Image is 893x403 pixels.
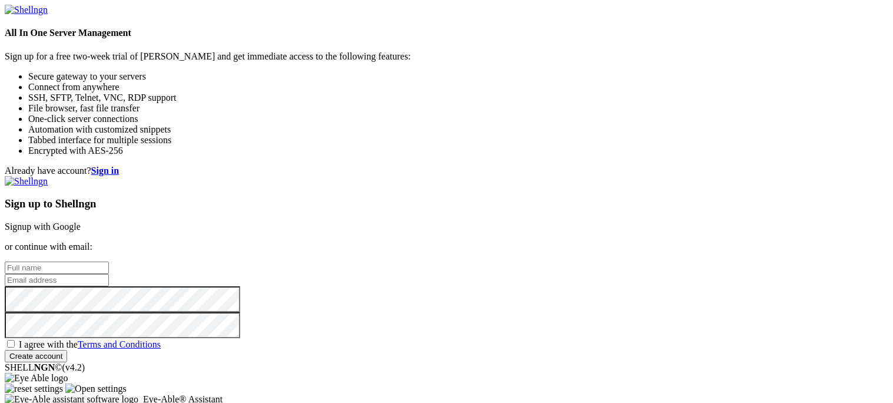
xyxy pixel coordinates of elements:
p: or continue with email: [5,242,888,252]
div: Already have account? [5,166,888,176]
input: Full name [5,262,109,274]
li: Tabbed interface for multiple sessions [28,135,888,146]
input: I agree with theTerms and Conditions [7,340,15,348]
span: I agree with the [19,339,161,349]
p: Sign up for a free two-week trial of [PERSON_NAME] and get immediate access to the following feat... [5,51,888,62]
input: Create account [5,350,67,362]
input: Email address [5,274,109,286]
li: Encrypted with AES-256 [28,146,888,156]
a: Terms and Conditions [78,339,161,349]
a: Sign in [91,166,119,176]
b: NGN [34,362,55,372]
li: Connect from anywhere [28,82,888,93]
li: One-click server connections [28,114,888,124]
li: Automation with customized snippets [28,124,888,135]
li: File browser, fast file transfer [28,103,888,114]
li: SSH, SFTP, Telnet, VNC, RDP support [28,93,888,103]
h4: All In One Server Management [5,28,888,38]
li: Secure gateway to your servers [28,71,888,82]
span: 4.2.0 [62,362,85,372]
a: Signup with Google [5,222,81,232]
img: Shellngn [5,5,48,15]
span: SHELL © [5,362,85,372]
h3: Sign up to Shellngn [5,197,888,210]
img: Shellngn [5,176,48,187]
